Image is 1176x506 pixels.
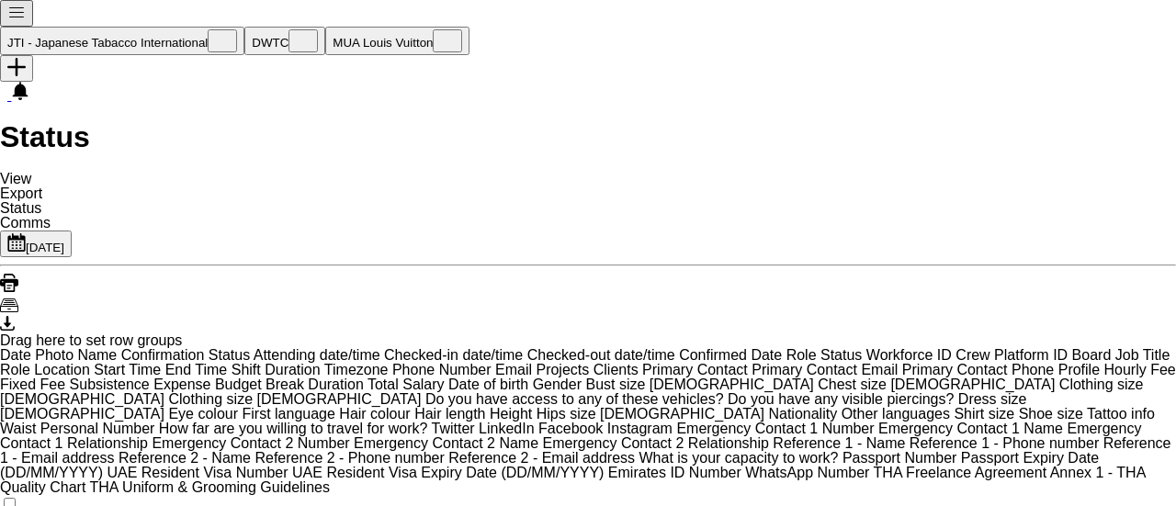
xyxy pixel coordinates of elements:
span: UAE Resident Visa Number [107,465,288,480]
span: Do you have any visible piercings?. Press DELETE to remove [728,391,958,407]
span: Passport Number [842,450,957,466]
span: Photo [35,347,73,363]
span: Attending date/time [254,347,380,363]
span: Other languages [842,406,950,422]
span: Clothing size MALE. Press DELETE to remove [168,391,424,407]
span: Eye colour [168,406,238,422]
span: First language. Press DELETE to remove [242,406,339,422]
span: End Time. Press DELETE to remove [165,362,232,377]
span: Location. Press DELETE to remove [34,362,94,377]
span: Instagram. Press DELETE to remove [607,421,677,436]
span: Start Time [94,362,161,377]
span: Subsistence [70,377,150,392]
span: Primary Contact [642,362,748,377]
span: Break Duration. Press DELETE to remove [266,377,367,392]
span: Hair length [414,406,485,422]
span: Email [495,362,532,377]
span: Instagram [607,421,673,436]
span: Personal Number [40,421,155,436]
span: End Time [165,362,228,377]
span: Timezone. Press DELETE to remove [324,362,392,377]
span: Bust size FEMALE. Press DELETE to remove [585,377,818,392]
span: Clothing size [DEMOGRAPHIC_DATA] [168,391,421,407]
span: Reference 2 - Phone number. Press DELETE to remove [254,450,448,466]
span: Location [34,362,90,377]
span: Confirmation Status. Press DELETE to remove [121,347,254,363]
span: Emergency Contact 2 Relationship [543,435,769,451]
span: Reference 2 - Email address [448,450,635,466]
span: WhatsApp Number. Press DELETE to remove [745,465,873,480]
span: Attending date/time. Press DELETE to remove [254,347,384,363]
span: WhatsApp Number [745,465,869,480]
span: Crew Platform ID. Press DELETE to remove [955,347,1071,363]
span: What is your capacity to work? [639,450,838,466]
span: How far are you willing to travel for work? [159,421,428,436]
span: THA Uniform & Grooming Guidelines . Press DELETE to remove [90,479,330,495]
span: Primary Contact Email [752,362,898,377]
span: Nationality. Press DELETE to remove [768,406,841,422]
span: Emergency Contact 1 Number. Press DELETE to remove [676,421,878,436]
span: UAE Resident Visa Expiry Date (DD/MM/YYYY). Press DELETE to remove [292,465,608,480]
span: Shirt size [954,406,1014,422]
span: Timezone [324,362,389,377]
span: Reference 1 - Phone number [910,435,1099,451]
span: UAE Resident Visa Expiry Date (DD/MM/YYYY) [292,465,604,480]
span: Hourly Fee. Press DELETE to remove [1104,362,1176,377]
span: LinkedIn. Press DELETE to remove [479,421,538,436]
span: Hair length. Press DELETE to remove [414,406,490,422]
span: Hips size [DEMOGRAPHIC_DATA] [537,406,764,422]
span: Checked-out date/time [527,347,675,363]
span: Hourly Fee [1104,362,1176,377]
span: Crew Platform ID [955,347,1068,363]
span: Shoe size. Press DELETE to remove [1019,406,1087,422]
span: Reference 1 - Phone number. Press DELETE to remove [910,435,1103,451]
span: Break Duration [266,377,364,392]
iframe: Chat Widget [1084,418,1176,506]
span: Workforce ID [866,347,952,363]
span: Projects [536,362,589,377]
span: Reference 1 - Name [773,435,905,451]
span: Primary Contact. Press DELETE to remove [642,362,752,377]
span: Confirmation Status [121,347,251,363]
span: First language [242,406,334,422]
span: Emergency Contact 2 Number [152,435,349,451]
span: Profile [1058,362,1100,377]
span: Workforce ID. Press DELETE to remove [866,347,956,363]
span: Subsistence. Press DELETE to remove [70,377,154,392]
span: Do you have access to any of these vehicles? [425,391,724,407]
span: Passport Number. Press DELETE to remove [842,450,961,466]
span: Chest size MALE. Press DELETE to remove [818,377,1059,392]
span: Shirt size. Press DELETE to remove [954,406,1018,422]
span: Reference 2 - Phone number [254,450,444,466]
span: Expense Budget [153,377,261,392]
span: Bust size [DEMOGRAPHIC_DATA] [585,377,813,392]
span: Date of birth. Press DELETE to remove [448,377,533,392]
span: Height [490,406,532,422]
span: Tattoo info. Press DELETE to remove [1087,406,1155,422]
span: Emirates ID Number [608,465,741,480]
span: Job Title. Press DELETE to remove [1115,347,1170,363]
span: Name [78,347,118,363]
span: Twitter [432,421,475,436]
span: Emergency Contact 1 Name. Press DELETE to remove [878,421,1067,436]
span: Emergency Contact 2 Name. Press DELETE to remove [354,435,542,451]
span: Total Salary [367,377,445,392]
span: Reference 2 - Name [119,450,251,466]
span: Name. Press DELETE to remove [78,347,121,363]
span: Role Status [786,347,863,363]
span: Clients [594,362,639,377]
span: Shift Duration. Press DELETE to remove [232,362,324,377]
span: Total Salary. Press DELETE to remove [367,377,448,392]
span: Primary Contact Email. Press DELETE to remove [752,362,902,377]
span: Job Title [1115,347,1170,363]
span: Twitter. Press DELETE to remove [432,421,480,436]
span: Role Status. Press DELETE to remove [786,347,866,363]
span: Confirmed Date. Press DELETE to remove [679,347,786,363]
span: Do you have any visible piercings? [728,391,954,407]
span: Phone Number [392,362,492,377]
span: Expense Budget. Press DELETE to remove [153,377,266,392]
button: MUA Louis Vuitton [325,27,469,55]
span: Do you have access to any of these vehicles?. Press DELETE to remove [425,391,728,407]
span: Nationality [768,406,837,422]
